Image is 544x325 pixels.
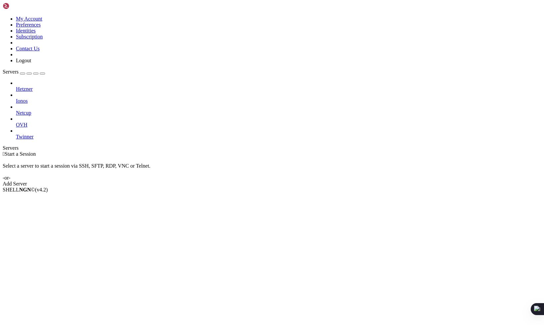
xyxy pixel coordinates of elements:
[16,86,541,92] a: Hetzner
[16,134,541,140] a: Twinner
[3,157,541,181] div: Select a server to start a session via SSH, SFTP, RDP, VNC or Telnet. -or-
[16,46,40,51] a: Contact Us
[16,34,43,39] a: Subscription
[16,28,36,33] a: Identities
[16,98,541,104] a: Ionos
[3,145,541,151] div: Servers
[16,92,541,104] li: Ionos
[3,69,45,75] a: Servers
[3,151,5,157] span: 
[16,80,541,92] li: Hetzner
[16,58,31,63] a: Logout
[16,22,41,27] a: Preferences
[16,122,28,128] span: OVH
[16,128,541,140] li: Twinner
[3,181,541,187] div: Add Server
[3,3,41,9] img: Shellngn
[3,69,19,75] span: Servers
[35,187,48,192] span: 4.2.0
[16,116,541,128] li: OVH
[16,86,33,92] span: Hetzner
[16,110,541,116] a: Netcup
[5,151,36,157] span: Start a Session
[19,187,31,192] b: NGN
[16,16,42,22] a: My Account
[3,187,48,192] span: SHELL ©
[16,134,33,139] span: Twinner
[16,122,541,128] a: OVH
[16,98,28,104] span: Ionos
[16,110,31,116] span: Netcup
[16,104,541,116] li: Netcup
